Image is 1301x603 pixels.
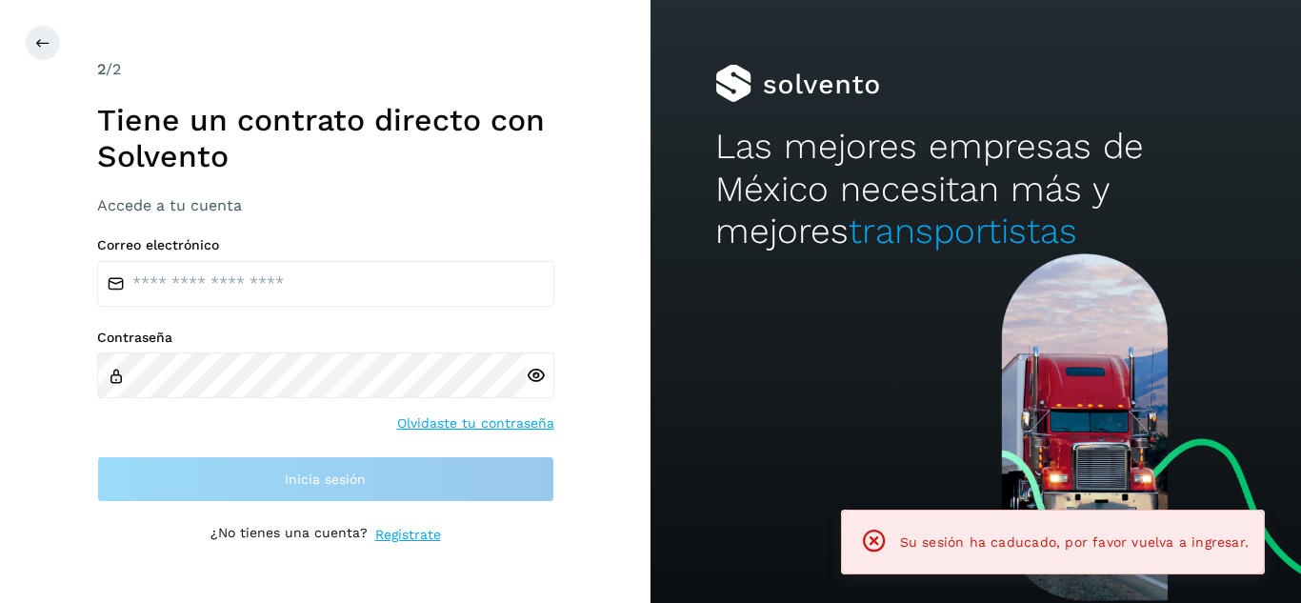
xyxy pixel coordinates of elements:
[97,237,554,253] label: Correo electrónico
[97,60,106,78] span: 2
[97,196,554,214] h3: Accede a tu cuenta
[97,102,554,175] h1: Tiene un contrato directo con Solvento
[375,525,441,545] a: Regístrate
[97,330,554,346] label: Contraseña
[715,126,1235,252] h2: Las mejores empresas de México necesitan más y mejores
[210,525,368,545] p: ¿No tienes una cuenta?
[397,413,554,433] a: Olvidaste tu contraseña
[97,58,554,81] div: /2
[900,534,1249,550] span: Su sesión ha caducado, por favor vuelva a ingresar.
[285,472,366,486] span: Inicia sesión
[849,211,1077,251] span: transportistas
[97,456,554,502] button: Inicia sesión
